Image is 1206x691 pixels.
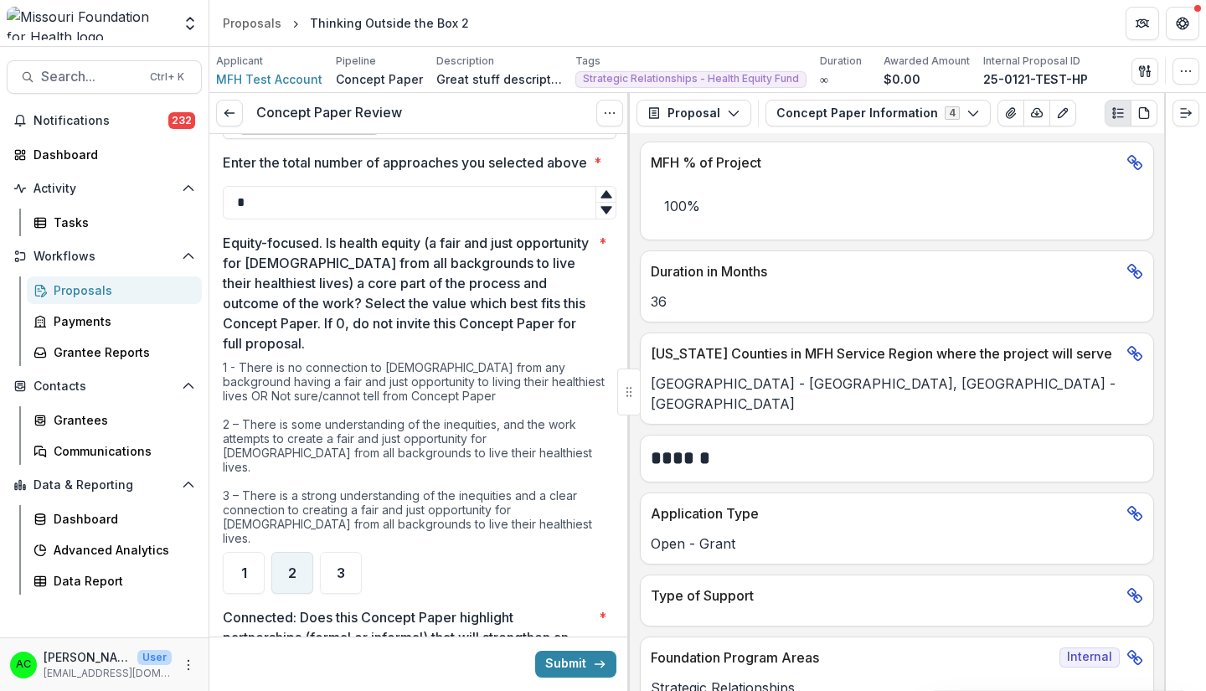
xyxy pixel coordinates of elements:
[288,566,296,580] span: 2
[216,11,288,35] a: Proposals
[223,14,281,32] div: Proposals
[1126,7,1159,40] button: Partners
[651,503,1120,523] p: Application Type
[33,478,175,492] span: Data & Reporting
[168,112,195,129] span: 232
[651,374,1143,414] p: [GEOGRAPHIC_DATA] - [GEOGRAPHIC_DATA], [GEOGRAPHIC_DATA] - [GEOGRAPHIC_DATA]
[27,338,202,366] a: Grantee Reports
[27,505,202,533] a: Dashboard
[636,100,751,126] button: Proposal
[54,541,188,559] div: Advanced Analytics
[7,7,172,40] img: Missouri Foundation for Health logo
[33,182,175,196] span: Activity
[41,69,140,85] span: Search...
[216,54,263,69] p: Applicant
[54,510,188,528] div: Dashboard
[223,152,587,173] p: Enter the total number of approaches you selected above
[651,585,1120,606] p: Type of Support
[596,100,623,126] button: Options
[7,175,202,202] button: Open Activity
[33,146,188,163] div: Dashboard
[27,567,202,595] a: Data Report
[983,70,1088,88] p: 25-0121-TEST-HP
[27,536,202,564] a: Advanced Analytics
[27,209,202,236] a: Tasks
[27,276,202,304] a: Proposals
[223,360,616,552] div: 1 - There is no connection to [DEMOGRAPHIC_DATA] from any background having a fair and just oppor...
[1049,100,1076,126] button: Edit as form
[1172,100,1199,126] button: Expand right
[983,54,1080,69] p: Internal Proposal ID
[27,437,202,465] a: Communications
[1059,647,1120,668] span: Internal
[7,373,202,400] button: Open Contacts
[651,152,1120,173] p: MFH % of Project
[337,566,345,580] span: 3
[54,411,188,429] div: Grantees
[223,233,592,353] p: Equity-focused. Is health equity (a fair and just opportunity for [DEMOGRAPHIC_DATA] from all bac...
[178,655,198,675] button: More
[33,114,168,128] span: Notifications
[651,534,1143,554] p: Open - Grant
[54,343,188,361] div: Grantee Reports
[651,183,1143,229] p: 100%
[54,214,188,231] div: Tasks
[820,70,828,88] p: ∞
[54,442,188,460] div: Communications
[997,100,1024,126] button: View Attached Files
[651,261,1120,281] p: Duration in Months
[7,243,202,270] button: Open Workflows
[216,11,476,35] nav: breadcrumb
[1105,100,1131,126] button: Plaintext view
[765,100,991,126] button: Concept Paper Information4
[651,647,1053,668] p: Foundation Program Areas
[137,650,172,665] p: User
[33,379,175,394] span: Contacts
[256,105,402,121] h3: Concept Paper Review
[1166,7,1199,40] button: Get Help
[336,70,423,88] p: Concept Paper
[884,54,970,69] p: Awarded Amount
[436,70,562,88] p: Great stuff description
[54,312,188,330] div: Payments
[241,566,247,580] span: 1
[310,14,469,32] div: Thinking Outside the Box 2
[178,7,202,40] button: Open entity switcher
[820,54,862,69] p: Duration
[884,70,920,88] p: $0.00
[44,648,131,666] p: [PERSON_NAME]
[33,250,175,264] span: Workflows
[7,472,202,498] button: Open Data & Reporting
[147,68,188,86] div: Ctrl + K
[336,54,376,69] p: Pipeline
[575,54,600,69] p: Tags
[7,141,202,168] a: Dashboard
[216,70,322,88] a: MFH Test Account
[651,291,1143,312] p: 36
[27,307,202,335] a: Payments
[7,107,202,134] button: Notifications232
[16,659,31,670] div: Alyssa Curran
[7,60,202,94] button: Search...
[54,281,188,299] div: Proposals
[27,406,202,434] a: Grantees
[583,73,799,85] span: Strategic Relationships - Health Equity Fund
[436,54,494,69] p: Description
[651,343,1120,364] p: [US_STATE] Counties in MFH Service Region where the project will serve
[44,666,172,681] p: [EMAIL_ADDRESS][DOMAIN_NAME]
[54,572,188,590] div: Data Report
[1131,100,1157,126] button: PDF view
[535,651,616,678] button: Submit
